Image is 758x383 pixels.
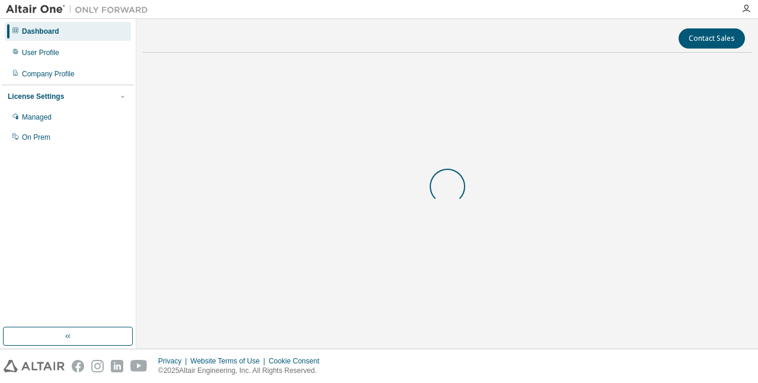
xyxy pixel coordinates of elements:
[130,360,148,372] img: youtube.svg
[22,48,59,57] div: User Profile
[679,28,745,49] button: Contact Sales
[268,356,326,366] div: Cookie Consent
[4,360,65,372] img: altair_logo.svg
[22,133,50,142] div: On Prem
[8,92,64,101] div: License Settings
[22,112,52,122] div: Managed
[72,360,84,372] img: facebook.svg
[111,360,123,372] img: linkedin.svg
[158,356,190,366] div: Privacy
[158,366,327,376] p: © 2025 Altair Engineering, Inc. All Rights Reserved.
[6,4,154,15] img: Altair One
[190,356,268,366] div: Website Terms of Use
[22,27,59,36] div: Dashboard
[91,360,104,372] img: instagram.svg
[22,69,75,79] div: Company Profile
